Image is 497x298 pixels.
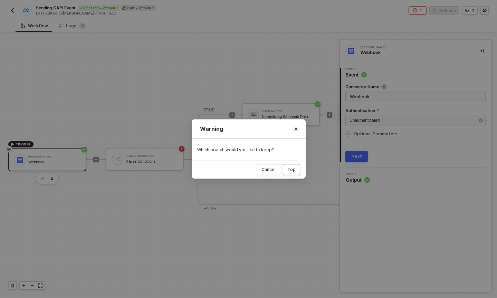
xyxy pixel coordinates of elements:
button: Cancel [257,164,280,175]
button: Top [283,164,300,175]
div: Cancel [261,167,276,172]
button: Close [290,124,302,135]
div: Which branch would you like to keep? [197,147,300,153]
div: Top [287,167,296,172]
div: Warning [200,125,297,133]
